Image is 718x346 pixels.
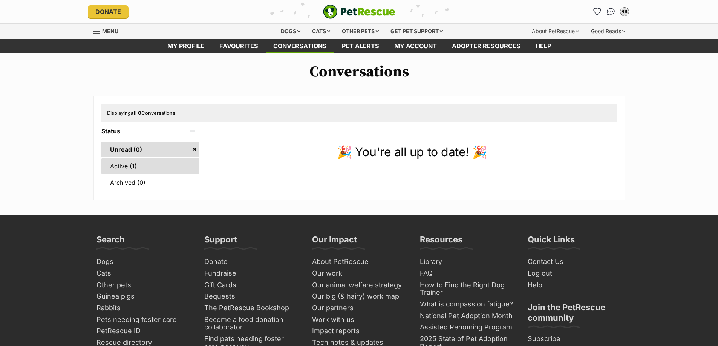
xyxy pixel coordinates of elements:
a: Our big (& hairy) work map [309,291,409,302]
a: Fundraise [201,268,302,279]
div: Good Reads [586,24,631,39]
a: The PetRescue Bookshop [201,302,302,314]
a: Our animal welfare strategy [309,279,409,291]
div: About PetRescue [527,24,584,39]
a: Library [417,256,517,268]
a: PetRescue ID [93,325,194,337]
div: Cats [307,24,335,39]
div: Other pets [337,24,384,39]
a: Become a food donation collaborator [201,314,302,333]
h3: Resources [420,234,462,249]
a: Rabbits [93,302,194,314]
a: Active (1) [101,158,200,174]
a: PetRescue [323,5,395,19]
a: Our partners [309,302,409,314]
p: 🎉 You're all up to date! 🎉 [207,143,617,161]
a: Cats [93,268,194,279]
a: Guinea pigs [93,291,194,302]
strong: all 0 [131,110,141,116]
a: Adopter resources [444,39,528,53]
a: Subscribe [525,333,625,345]
div: Get pet support [385,24,448,39]
a: About PetRescue [309,256,409,268]
a: Favourites [212,39,266,53]
h3: Search [96,234,125,249]
div: Dogs [276,24,306,39]
a: Menu [93,24,124,37]
a: Gift Cards [201,279,302,291]
a: Pet alerts [334,39,387,53]
a: Help [528,39,559,53]
a: Work with us [309,314,409,326]
h3: Quick Links [528,234,575,249]
span: Menu [102,28,118,34]
h3: Support [204,234,237,249]
a: Pets needing foster care [93,314,194,326]
button: My account [618,6,631,18]
a: Dogs [93,256,194,268]
a: My account [387,39,444,53]
a: What is compassion fatigue? [417,299,517,310]
a: National Pet Adoption Month [417,310,517,322]
a: Unread (0) [101,142,200,157]
h3: Our Impact [312,234,357,249]
a: Impact reports [309,325,409,337]
header: Status [101,128,200,134]
a: FAQ [417,268,517,279]
a: Donate [88,5,129,18]
a: Favourites [591,6,603,18]
a: Log out [525,268,625,279]
a: Contact Us [525,256,625,268]
a: My profile [160,39,212,53]
a: How to Find the Right Dog Trainer [417,279,517,299]
img: logo-e224e6f780fb5917bec1dbf3a21bbac754714ae5b6737aabdf751b685950b380.svg [323,5,395,19]
span: Displaying Conversations [107,110,175,116]
a: Assisted Rehoming Program [417,322,517,333]
img: chat-41dd97257d64d25036548639549fe6c8038ab92f7586957e7f3b1b290dea8141.svg [607,8,615,15]
a: Archived (0) [101,175,200,191]
a: Donate [201,256,302,268]
a: conversations [266,39,334,53]
a: Bequests [201,291,302,302]
a: Help [525,279,625,291]
a: Other pets [93,279,194,291]
a: Our work [309,268,409,279]
h3: Join the PetRescue community [528,302,622,328]
a: Conversations [605,6,617,18]
ul: Account quick links [591,6,631,18]
div: RS [621,8,628,15]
